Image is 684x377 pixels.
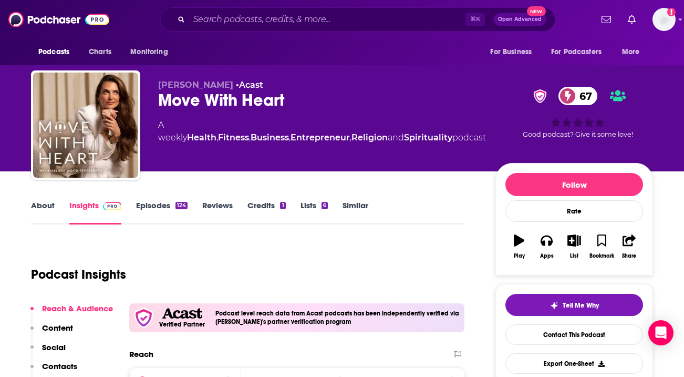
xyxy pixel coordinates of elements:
a: Health [187,133,216,142]
h2: Reach [129,349,153,359]
a: Religion [351,133,388,142]
span: , [289,133,291,142]
div: Rate [505,200,643,222]
a: Show notifications dropdown [597,11,615,28]
div: Search podcasts, credits, & more... [160,7,555,32]
button: List [561,228,588,266]
a: Fitness [218,133,249,142]
span: • [236,80,263,90]
span: [PERSON_NAME] [158,80,233,90]
div: Apps [540,253,554,259]
button: Share [616,228,643,266]
svg: Add a profile image [667,8,676,16]
span: New [527,6,546,16]
button: Show profile menu [652,8,676,31]
img: verfied icon [133,308,154,328]
div: 6 [322,202,328,209]
a: 67 [558,87,597,105]
button: Bookmark [588,228,615,266]
h4: Podcast level reach data from Acast podcasts has been independently verified via [PERSON_NAME]'s ... [215,310,460,325]
img: Podchaser - Follow, Share and Rate Podcasts [8,9,109,29]
button: open menu [483,42,545,62]
button: Reach & Audience [30,303,113,323]
a: InsightsPodchaser Pro [69,200,121,225]
img: Acast [162,308,202,319]
input: Search podcasts, credits, & more... [189,11,465,28]
p: Social [42,342,66,352]
h5: Verified Partner [159,321,205,328]
button: Export One-Sheet [505,353,643,374]
button: open menu [544,42,617,62]
button: open menu [31,42,83,62]
a: Acast [239,80,263,90]
button: open menu [123,42,181,62]
span: For Podcasters [551,45,602,59]
div: 1 [280,202,285,209]
div: List [570,253,578,259]
a: Episodes124 [136,200,188,225]
img: User Profile [652,8,676,31]
div: 124 [175,202,188,209]
span: , [350,133,351,142]
button: tell me why sparkleTell Me Why [505,294,643,316]
a: Business [251,133,289,142]
span: Podcasts [38,45,69,59]
a: Similar [343,200,368,225]
span: For Business [490,45,532,59]
a: Entrepreneur [291,133,350,142]
p: Contacts [42,361,77,371]
span: More [622,45,640,59]
button: Follow [505,173,643,196]
span: Logged in as Ashley_Beenen [652,8,676,31]
span: , [249,133,251,142]
span: , [216,133,218,142]
button: Apps [533,228,560,266]
p: Content [42,323,73,333]
span: 67 [569,87,597,105]
div: A weekly podcast [158,119,486,144]
span: ⌘ K [465,13,485,26]
a: Contact This Podcast [505,324,643,345]
div: Bookmark [589,253,614,259]
button: Play [505,228,533,266]
a: Spirituality [404,133,452,142]
a: Show notifications dropdown [624,11,640,28]
a: Charts [82,42,118,62]
span: Tell Me Why [563,301,599,310]
span: Good podcast? Give it some love! [523,130,633,138]
button: Social [30,342,66,362]
span: and [388,133,404,142]
div: Open Intercom Messenger [648,320,673,345]
img: tell me why sparkle [550,301,558,310]
div: Play [514,253,525,259]
img: Move With Heart [33,73,138,178]
span: Charts [89,45,111,59]
p: Reach & Audience [42,303,113,313]
div: Share [622,253,636,259]
span: Monitoring [130,45,168,59]
img: Podchaser Pro [103,202,121,210]
img: verified Badge [530,89,550,103]
a: Reviews [202,200,233,225]
button: Open AdvancedNew [493,13,546,26]
button: Content [30,323,73,342]
h1: Podcast Insights [31,267,126,282]
a: Credits1 [247,200,285,225]
div: verified Badge67Good podcast? Give it some love! [503,80,653,145]
a: About [31,200,55,225]
button: open menu [615,42,653,62]
a: Lists6 [300,200,328,225]
span: Open Advanced [498,17,542,22]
